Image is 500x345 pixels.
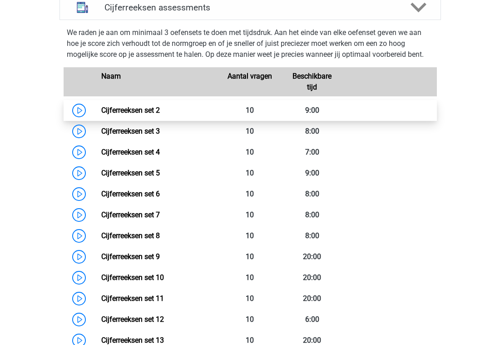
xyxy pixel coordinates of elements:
a: Cijferreeksen set 9 [101,252,160,261]
div: Naam [94,71,219,93]
div: Aantal vragen [219,71,281,93]
a: Cijferreeksen set 13 [101,336,164,345]
a: Cijferreeksen set 8 [101,231,160,240]
div: Beschikbare tijd [281,71,343,93]
a: Cijferreeksen set 2 [101,106,160,115]
a: Cijferreeksen set 11 [101,294,164,303]
a: Cijferreeksen set 6 [101,190,160,198]
a: Cijferreeksen set 5 [101,169,160,177]
a: Cijferreeksen set 10 [101,273,164,282]
a: Cijferreeksen set 4 [101,148,160,156]
a: Cijferreeksen set 7 [101,210,160,219]
h4: Cijferreeksen assessments [104,2,396,13]
p: We raden je aan om minimaal 3 oefensets te doen met tijdsdruk. Aan het einde van elke oefenset ge... [67,27,434,60]
a: Cijferreeksen set 12 [101,315,164,324]
a: Cijferreeksen set 3 [101,127,160,135]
